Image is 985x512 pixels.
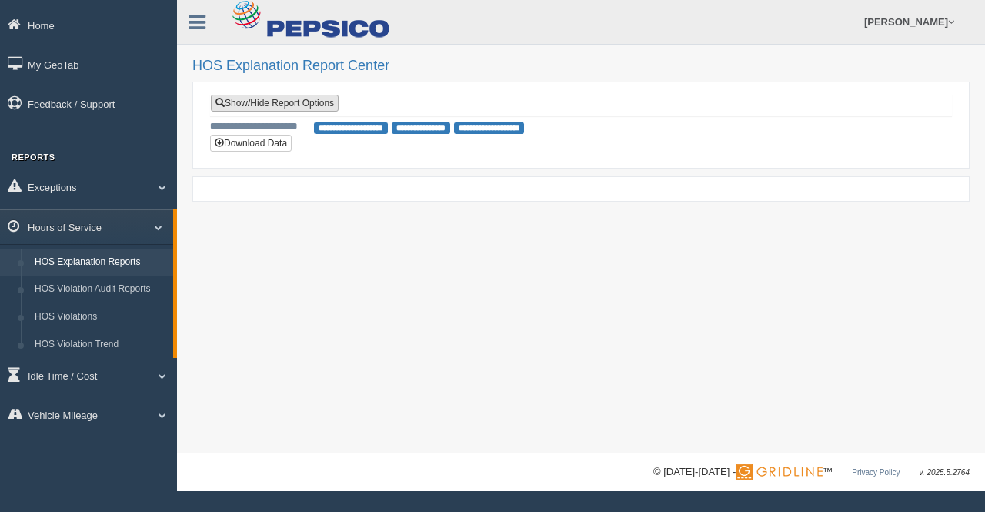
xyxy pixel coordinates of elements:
span: v. 2025.5.2764 [920,468,970,477]
a: HOS Violation Audit Reports [28,276,173,303]
a: HOS Violations [28,303,173,331]
a: HOS Explanation Reports [28,249,173,276]
a: HOS Violation Trend [28,331,173,359]
a: Privacy Policy [852,468,900,477]
div: © [DATE]-[DATE] - ™ [653,464,970,480]
button: Download Data [210,135,292,152]
h2: HOS Explanation Report Center [192,59,970,74]
img: Gridline [736,464,823,480]
a: Show/Hide Report Options [211,95,339,112]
